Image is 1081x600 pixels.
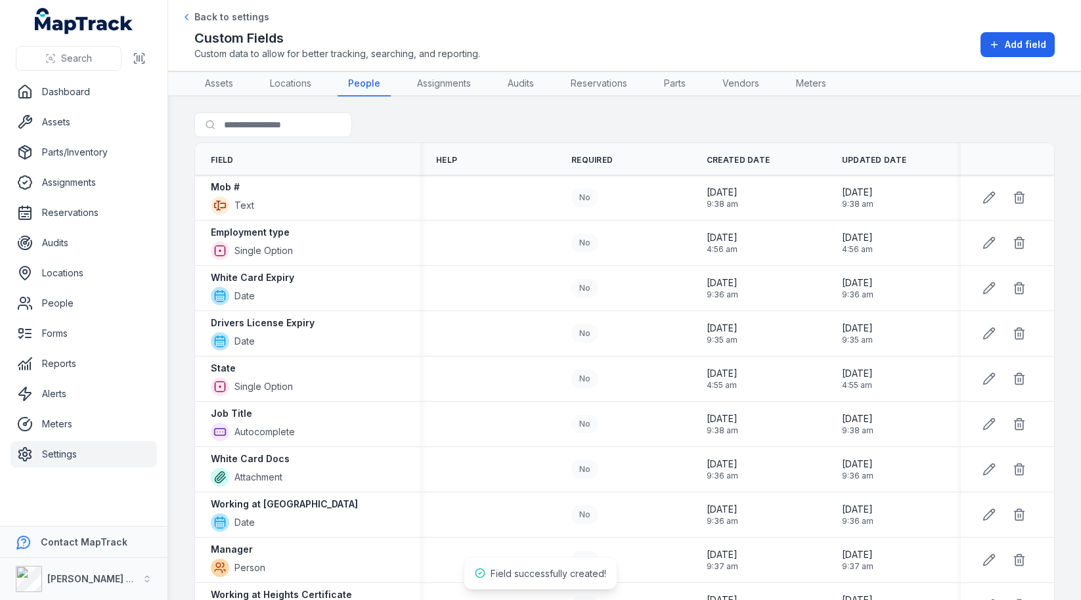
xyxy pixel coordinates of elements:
[842,186,873,209] time: 26/09/2025, 9:38:12 am
[707,244,738,255] span: 4:56 am
[35,8,133,34] a: MapTrack
[1005,38,1046,51] span: Add field
[842,155,907,165] span: Updated Date
[707,276,738,300] time: 26/09/2025, 9:36:13 am
[842,244,873,255] span: 4:56 am
[842,412,873,425] span: [DATE]
[194,11,269,24] span: Back to settings
[707,276,738,289] span: [DATE]
[234,289,255,303] span: Date
[338,72,391,96] a: People
[707,412,738,425] span: [DATE]
[707,503,738,526] time: 26/09/2025, 9:36:05 am
[842,289,873,300] span: 9:36 am
[11,200,157,226] a: Reservations
[234,516,255,529] span: Date
[842,471,873,481] span: 9:36 am
[194,47,480,60] span: Custom data to allow for better tracking, searching, and reporting.
[981,32,1055,57] button: Add field
[11,230,157,256] a: Audits
[707,548,738,572] time: 26/09/2025, 9:37:37 am
[11,139,157,165] a: Parts/Inventory
[47,573,216,584] strong: [PERSON_NAME] Asset Maintenance
[707,322,738,345] time: 26/09/2025, 9:35:54 am
[707,503,738,516] span: [DATE]
[234,335,255,348] span: Date
[842,199,873,209] span: 9:38 am
[707,335,738,345] span: 9:35 am
[842,380,873,391] span: 4:55 am
[11,320,157,347] a: Forms
[436,155,457,165] span: Help
[61,52,92,65] span: Search
[211,155,234,165] span: Field
[571,279,598,297] div: No
[707,548,738,561] span: [DATE]
[571,551,598,569] div: No
[842,231,873,255] time: 14/10/2025, 4:56:13 am
[211,362,236,375] strong: State
[194,29,480,47] h2: Custom Fields
[11,109,157,135] a: Assets
[491,568,606,579] span: Field successfully created!
[11,169,157,196] a: Assignments
[707,322,738,335] span: [DATE]
[259,72,322,96] a: Locations
[712,72,770,96] a: Vendors
[211,271,294,284] strong: White Card Expiry
[571,188,598,207] div: No
[707,289,738,300] span: 9:36 am
[842,231,873,244] span: [DATE]
[211,543,253,556] strong: Manager
[211,407,252,420] strong: Job Title
[211,498,358,511] strong: Working at [GEOGRAPHIC_DATA]
[194,72,244,96] a: Assets
[707,458,738,481] time: 26/09/2025, 9:36:45 am
[785,72,837,96] a: Meters
[842,367,873,380] span: [DATE]
[842,516,873,526] span: 9:36 am
[842,561,873,572] span: 9:37 am
[707,231,738,255] time: 14/10/2025, 4:56:13 am
[211,226,290,239] strong: Employment type
[571,370,598,388] div: No
[571,460,598,479] div: No
[234,380,293,393] span: Single Option
[11,260,157,286] a: Locations
[234,425,295,439] span: Autocomplete
[842,322,873,335] span: [DATE]
[234,561,265,574] span: Person
[11,351,157,377] a: Reports
[707,367,738,380] span: [DATE]
[707,412,738,436] time: 26/09/2025, 9:38:22 am
[707,186,738,209] time: 26/09/2025, 9:38:12 am
[11,381,157,407] a: Alerts
[571,415,598,433] div: No
[707,186,738,199] span: [DATE]
[211,316,315,330] strong: Drivers License Expiry
[707,458,738,471] span: [DATE]
[16,46,121,71] button: Search
[497,72,544,96] a: Audits
[842,458,873,481] time: 26/09/2025, 9:36:45 am
[571,234,598,252] div: No
[707,561,738,572] span: 9:37 am
[560,72,638,96] a: Reservations
[842,186,873,199] span: [DATE]
[842,548,873,561] span: [DATE]
[211,181,240,194] strong: Mob #
[707,367,738,391] time: 14/10/2025, 4:55:37 am
[234,244,293,257] span: Single Option
[234,471,282,484] span: Attachment
[842,412,873,436] time: 26/09/2025, 9:38:22 am
[842,367,873,391] time: 14/10/2025, 4:55:37 am
[842,276,873,300] time: 26/09/2025, 9:36:18 am
[707,471,738,481] span: 9:36 am
[842,276,873,289] span: [DATE]
[11,79,157,105] a: Dashboard
[11,441,157,467] a: Settings
[181,11,269,24] a: Back to settings
[707,380,738,391] span: 4:55 am
[707,516,738,526] span: 9:36 am
[842,503,873,526] time: 26/09/2025, 9:36:05 am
